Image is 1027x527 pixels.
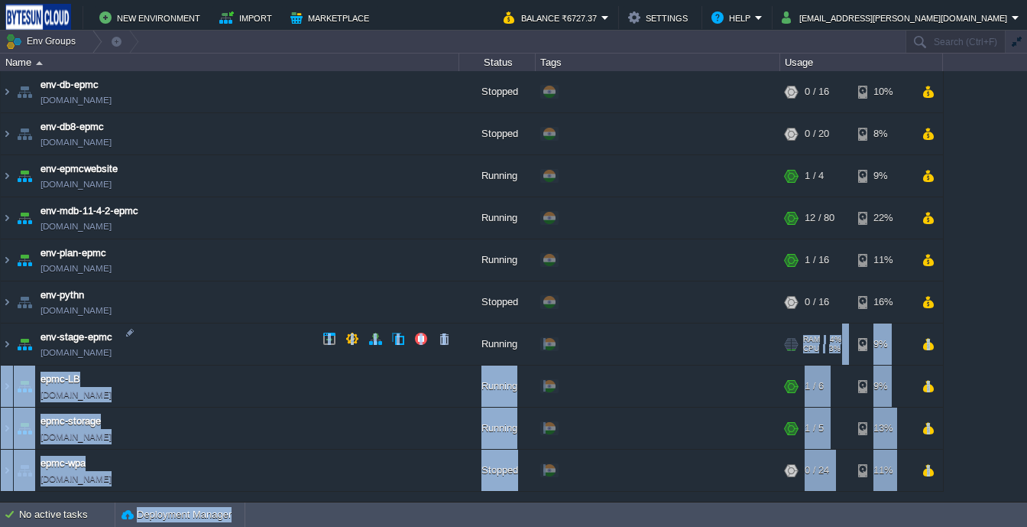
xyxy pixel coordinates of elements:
[459,71,536,112] div: Stopped
[459,155,536,197] div: Running
[14,281,35,323] img: AMDAwAAAACH5BAEAAAAALAAAAAABAAEAAAICRAEAOw==
[40,135,112,150] span: [DOMAIN_NAME]
[858,324,908,365] div: 9%
[711,8,755,27] button: Help
[628,8,692,27] button: Settings
[40,288,84,303] a: env-pythn
[459,408,536,449] div: Running
[781,54,942,71] div: Usage
[459,239,536,281] div: Running
[858,113,908,155] div: 8%
[805,239,829,281] div: 1 / 16
[803,335,820,344] span: RAM
[805,366,824,407] div: 1 / 6
[805,408,824,449] div: 1 / 5
[826,335,841,344] span: 4%
[14,366,35,407] img: AMDAwAAAACH5BAEAAAAALAAAAAABAAEAAAICRAEAOw==
[2,54,458,71] div: Name
[40,345,112,360] a: [DOMAIN_NAME]
[14,450,35,491] img: AMDAwAAAACH5BAEAAAAALAAAAAABAAEAAAICRAEAOw==
[459,366,536,407] div: Running
[805,450,829,491] div: 0 / 24
[459,113,536,155] div: Stopped
[858,450,908,491] div: 11%
[99,8,205,27] button: New Environment
[40,261,112,276] a: [DOMAIN_NAME]
[858,366,908,407] div: 9%
[219,8,277,27] button: Import
[858,408,908,449] div: 13%
[858,197,908,239] div: 22%
[40,77,99,93] a: env-db-epmc
[825,344,841,353] span: 3%
[40,161,118,177] a: env-epmcwebsite
[40,429,112,444] span: [DOMAIN_NAME]
[290,8,374,27] button: Marketplace
[536,54,779,71] div: Tags
[36,61,43,65] img: AMDAwAAAACH5BAEAAAAALAAAAAABAAEAAAICRAEAOw==
[121,507,232,522] button: Deployment Manager
[40,119,104,135] a: env-db8-epmc
[40,203,138,219] a: env-mdb-11-4-2-epmc
[803,344,819,353] span: CPU
[460,54,535,71] div: Status
[1,155,13,197] img: AMDAwAAAACH5BAEAAAAALAAAAAABAAEAAAICRAEAOw==
[14,155,35,197] img: AMDAwAAAACH5BAEAAAAALAAAAAABAAEAAAICRAEAOw==
[40,372,80,387] a: epmc-LB
[14,197,35,239] img: AMDAwAAAACH5BAEAAAAALAAAAAABAAEAAAICRAEAOw==
[858,239,908,281] div: 11%
[459,281,536,323] div: Stopped
[805,155,824,197] div: 1 / 4
[1,71,13,112] img: AMDAwAAAACH5BAEAAAAALAAAAAABAAEAAAICRAEAOw==
[14,239,35,281] img: AMDAwAAAACH5BAEAAAAALAAAAAABAAEAAAICRAEAOw==
[1,324,13,365] img: AMDAwAAAACH5BAEAAAAALAAAAAABAAEAAAICRAEAOw==
[14,113,35,155] img: AMDAwAAAACH5BAEAAAAALAAAAAABAAEAAAICRAEAOw==
[858,155,908,197] div: 9%
[14,324,35,365] img: AMDAwAAAACH5BAEAAAAALAAAAAABAAEAAAICRAEAOw==
[805,71,829,112] div: 0 / 16
[40,414,101,429] a: epmc-storage
[858,281,908,323] div: 16%
[1,408,13,449] img: AMDAwAAAACH5BAEAAAAALAAAAAABAAEAAAICRAEAOw==
[858,71,908,112] div: 10%
[1,113,13,155] img: AMDAwAAAACH5BAEAAAAALAAAAAABAAEAAAICRAEAOw==
[5,4,71,31] img: Bytesun Cloud
[1,197,13,239] img: AMDAwAAAACH5BAEAAAAALAAAAAABAAEAAAICRAEAOw==
[40,246,106,261] a: env-plan-epmc
[459,324,536,365] div: Running
[504,8,601,27] button: Balance ₹6727.37
[1,450,13,491] img: AMDAwAAAACH5BAEAAAAALAAAAAABAAEAAAICRAEAOw==
[40,330,112,345] a: env-stage-epmc
[40,456,86,471] a: epmc-wpa
[805,197,834,239] div: 12 / 80
[40,177,112,192] a: [DOMAIN_NAME]
[1,281,13,323] img: AMDAwAAAACH5BAEAAAAALAAAAAABAAEAAAICRAEAOw==
[1,239,13,281] img: AMDAwAAAACH5BAEAAAAALAAAAAABAAEAAAICRAEAOw==
[14,408,35,449] img: AMDAwAAAACH5BAEAAAAALAAAAAABAAEAAAICRAEAOw==
[782,8,1012,27] button: [EMAIL_ADDRESS][PERSON_NAME][DOMAIN_NAME]
[1,366,13,407] img: AMDAwAAAACH5BAEAAAAALAAAAAABAAEAAAICRAEAOw==
[459,197,536,239] div: Running
[459,450,536,491] div: Stopped
[14,71,35,112] img: AMDAwAAAACH5BAEAAAAALAAAAAABAAEAAAICRAEAOw==
[40,387,112,402] a: [DOMAIN_NAME]
[40,471,112,486] a: [DOMAIN_NAME]
[40,93,112,108] span: [DOMAIN_NAME]
[40,303,112,318] a: [DOMAIN_NAME]
[805,113,829,155] div: 0 / 20
[40,219,112,234] span: [DOMAIN_NAME]
[19,503,115,527] div: No active tasks
[805,281,829,323] div: 0 / 16
[5,31,81,52] button: Env Groups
